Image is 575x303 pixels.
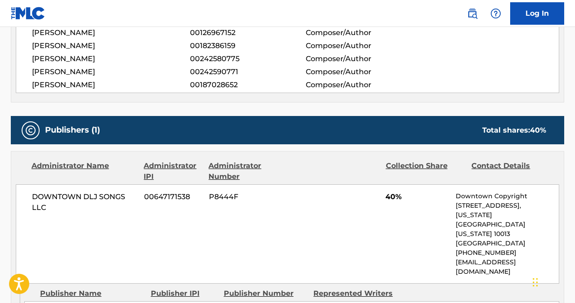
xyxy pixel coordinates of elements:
[482,125,546,136] div: Total shares:
[306,80,411,90] span: Composer/Author
[144,192,202,202] span: 00647171538
[313,288,396,299] div: Represented Writers
[510,2,564,25] a: Log In
[386,160,465,182] div: Collection Share
[530,260,575,303] iframe: Chat Widget
[456,201,559,210] p: [STREET_ADDRESS],
[190,40,306,51] span: 00182386159
[32,27,190,38] span: [PERSON_NAME]
[32,80,190,90] span: [PERSON_NAME]
[306,27,411,38] span: Composer/Author
[467,8,478,19] img: search
[151,288,217,299] div: Publisher IPI
[32,67,190,77] span: [PERSON_NAME]
[32,160,137,182] div: Administrator Name
[32,53,190,64] span: [PERSON_NAME]
[306,53,411,64] span: Composer/Author
[490,8,501,19] img: help
[456,248,559,258] p: [PHONE_NUMBER]
[190,27,306,38] span: 00126967152
[224,288,307,299] div: Publisher Number
[11,7,45,20] img: MLC Logo
[471,160,551,182] div: Contact Details
[306,67,411,77] span: Composer/Author
[456,258,559,276] p: [EMAIL_ADDRESS][DOMAIN_NAME]
[530,126,546,134] span: 40 %
[40,288,144,299] div: Publisher Name
[32,192,137,213] span: DOWNTOWN DLJ SONGS LLC
[190,80,306,90] span: 00187028652
[208,160,288,182] div: Administrator Number
[533,269,538,296] div: Drag
[190,67,306,77] span: 00242590771
[306,40,411,51] span: Composer/Author
[209,192,288,202] span: P8444F
[32,40,190,51] span: [PERSON_NAME]
[25,125,36,136] img: Publishers
[385,192,448,202] span: 40%
[456,192,559,201] p: Downtown Copyright
[190,53,306,64] span: 00242580775
[45,125,100,135] h5: Publishers (1)
[456,210,559,239] p: [US_STATE][GEOGRAPHIC_DATA][US_STATE] 10013
[144,160,202,182] div: Administrator IPI
[456,239,559,248] p: [GEOGRAPHIC_DATA]
[463,4,481,22] a: Public Search
[487,4,505,22] div: Help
